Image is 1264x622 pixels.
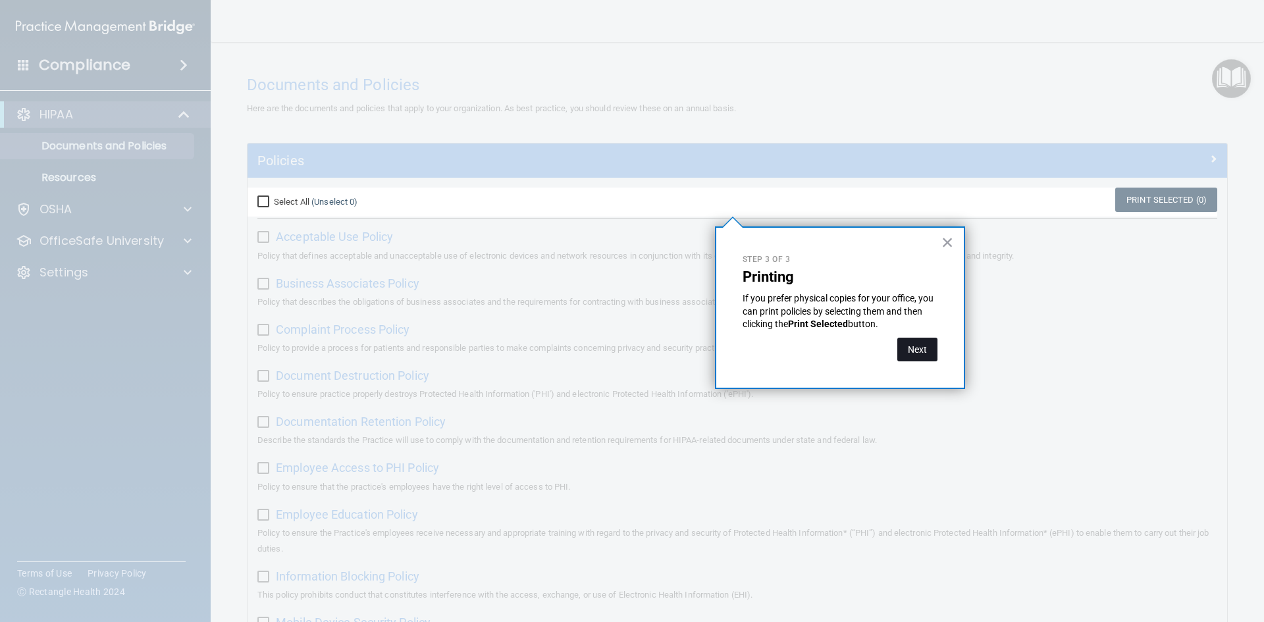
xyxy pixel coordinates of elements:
[743,269,794,285] strong: Printing
[274,197,309,207] span: Select All
[1115,188,1217,212] a: Print Selected (0)
[311,197,357,207] a: (Unselect 0)
[897,338,937,361] button: Next
[788,319,848,329] strong: Print Selected
[743,293,935,329] span: If you prefer physical copies for your office, you can print policies by selecting them and then ...
[941,232,954,253] button: Close
[743,254,937,265] p: Step 3 of 3
[1036,529,1248,581] iframe: Drift Widget Chat Controller
[848,319,878,329] span: button.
